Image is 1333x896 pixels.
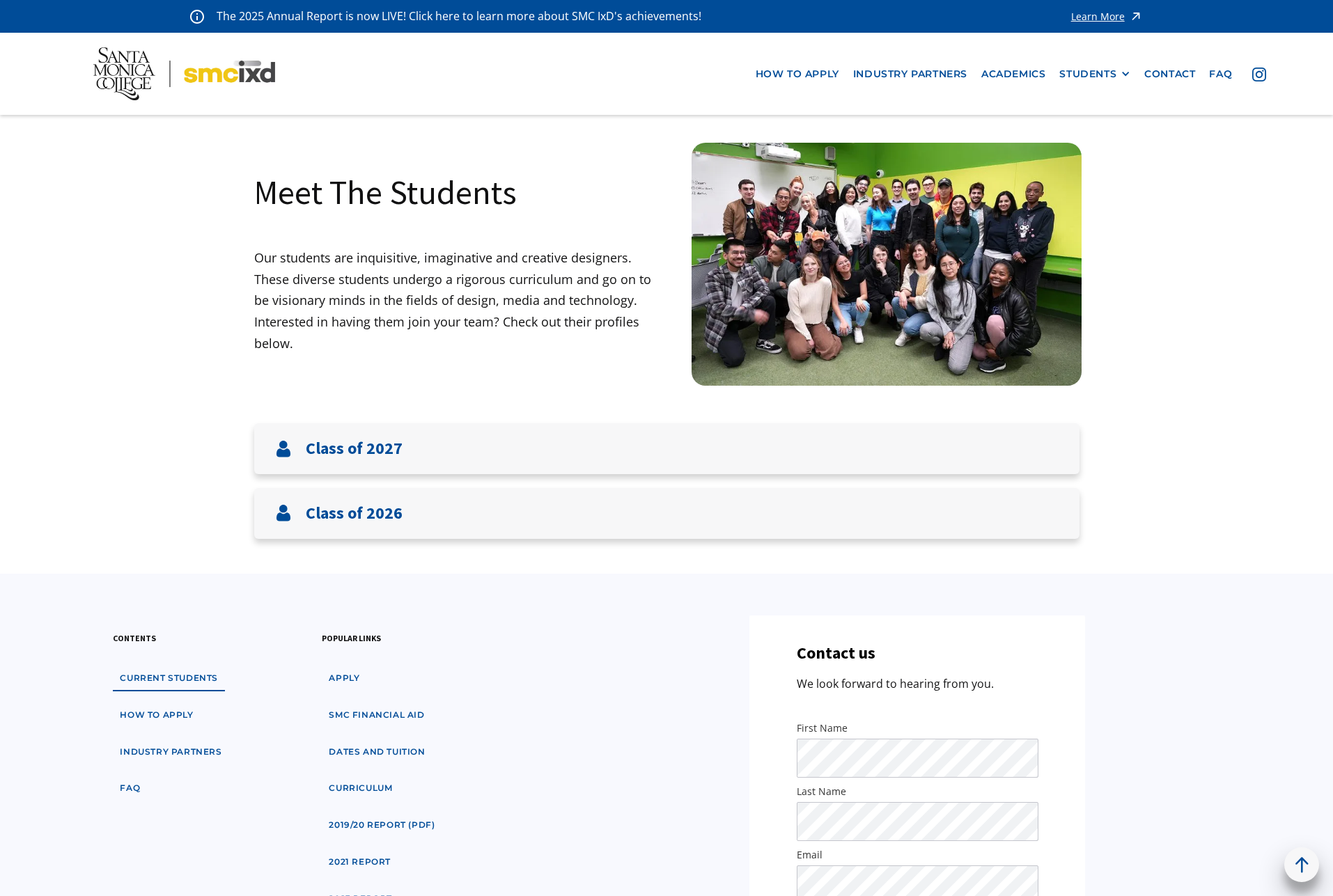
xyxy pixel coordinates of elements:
img: Santa Monica College - SMC IxD logo [93,47,275,101]
h3: contents [113,631,156,645]
div: STUDENTS [1059,68,1130,80]
img: Santa Monica College IxD Students engaging with industry [692,143,1082,386]
a: curriculum [322,776,399,801]
label: Email [797,848,1038,862]
a: faq [1202,61,1239,87]
img: icon - instagram [1252,68,1266,81]
a: how to apply [749,61,846,87]
label: Last Name [797,785,1038,799]
h3: Class of 2027 [306,439,403,459]
div: STUDENTS [1059,68,1116,80]
h1: Meet The Students [254,171,517,214]
p: The 2025 Annual Report is now LIVE! Click here to learn more about SMC IxD's achievements! [217,7,703,26]
label: First Name [797,721,1038,735]
div: Learn More [1071,12,1125,22]
img: User icon [275,441,292,457]
a: 2019/20 Report (pdf) [322,812,442,838]
h3: Contact us [797,643,875,663]
a: industry partners [846,61,974,87]
a: apply [322,666,366,691]
a: back to top [1284,847,1319,882]
a: Learn More [1071,7,1143,26]
a: Current students [113,666,225,691]
a: how to apply [113,702,200,728]
a: faq [113,776,147,801]
a: 2021 Report [322,849,398,875]
img: icon - information - alert [190,9,204,24]
a: contact [1137,61,1202,87]
a: industry partners [113,739,228,765]
p: We look forward to hearing from you. [797,675,994,693]
a: Academics [974,61,1052,87]
p: Our students are inquisitive, imaginative and creative designers. These diverse students undergo ... [254,247,667,354]
a: SMC financial aid [322,702,431,728]
img: User icon [275,505,292,521]
h3: popular links [322,631,381,645]
a: dates and tuition [322,739,432,765]
img: icon - arrow - alert [1129,7,1143,26]
h3: Class of 2026 [306,503,403,524]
